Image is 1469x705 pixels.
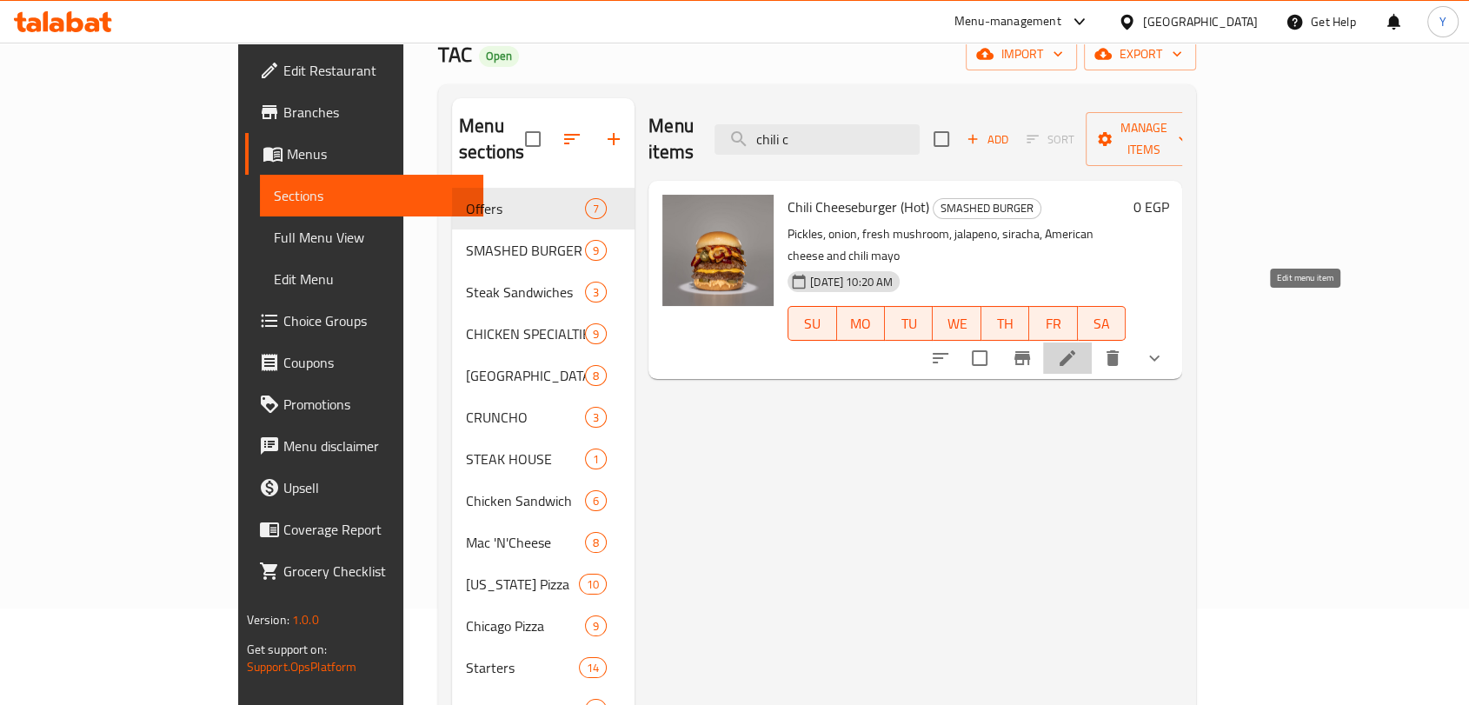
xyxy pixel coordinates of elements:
span: Mac 'N'Cheese [466,532,585,553]
a: Coupons [245,342,483,383]
span: Y [1439,12,1446,31]
div: Chicago Pizza9 [452,605,635,647]
span: 1.0.0 [292,609,319,631]
span: CHICKEN SPECIALTIES [466,323,585,344]
span: Chicken Sandwich [466,490,585,511]
a: Edit Restaurant [245,50,483,91]
button: TU [885,306,933,341]
h2: Menu items [648,113,694,165]
button: Add section [593,118,635,160]
a: Upsell [245,467,483,509]
button: import [966,38,1077,70]
div: CHICKEN SPECIALTIES9 [452,313,635,355]
div: Mac 'N'Cheese8 [452,522,635,563]
span: Menu disclaimer [283,436,469,456]
span: Steak Sandwiches [466,282,585,303]
h2: Menu sections [459,113,525,165]
span: 7 [586,201,606,217]
div: items [585,532,607,553]
div: Offers7 [452,188,635,229]
span: 1 [586,451,606,468]
span: Version: [247,609,289,631]
span: 3 [586,409,606,426]
span: Chicago Pizza [466,615,585,636]
a: Coverage Report [245,509,483,550]
span: FR [1036,311,1070,336]
span: WE [940,311,974,336]
span: MO [844,311,878,336]
div: items [585,407,607,428]
button: TH [981,306,1029,341]
span: Edit Restaurant [283,60,469,81]
span: 9 [586,243,606,259]
div: [GEOGRAPHIC_DATA] [1143,12,1258,31]
span: Choice Groups [283,310,469,331]
span: TU [892,311,926,336]
div: Offers [466,198,585,219]
div: Steak Sandwiches3 [452,271,635,313]
span: 14 [580,660,606,676]
span: Get support on: [247,638,327,661]
div: Starters14 [452,647,635,688]
button: FR [1029,306,1077,341]
button: Add [960,126,1015,153]
button: Manage items [1086,112,1202,166]
div: New York Pizza [466,574,579,595]
p: Pickles, onion, fresh mushroom, jalapeno, siracha, American cheese and chili mayo [788,223,1126,267]
div: items [585,615,607,636]
span: Coupons [283,352,469,373]
a: Branches [245,91,483,133]
span: Menus [287,143,469,164]
span: TH [988,311,1022,336]
div: items [585,490,607,511]
div: items [585,198,607,219]
svg: Show Choices [1144,348,1165,369]
span: Branches [283,102,469,123]
button: delete [1092,337,1133,379]
input: search [715,124,920,155]
a: Full Menu View [260,216,483,258]
div: STEAK HOUSE [466,449,585,469]
div: Open [479,46,519,67]
span: CRUNCHO [466,407,585,428]
div: CRUNCHO3 [452,396,635,438]
a: Edit Menu [260,258,483,300]
div: SMASHED BURGER [466,240,585,261]
a: Grocery Checklist [245,550,483,592]
div: Chicken Sandwich6 [452,480,635,522]
span: Manage items [1100,117,1188,161]
span: 10 [580,576,606,593]
button: MO [837,306,885,341]
div: SMASHED BURGER [933,198,1041,219]
h6: 0 EGP [1133,195,1168,219]
div: items [585,323,607,344]
span: SU [795,311,829,336]
span: Starters [466,657,579,678]
div: items [585,240,607,261]
button: show more [1133,337,1175,379]
div: items [579,574,607,595]
span: Sort sections [551,118,593,160]
div: Menu-management [954,11,1061,32]
span: Coverage Report [283,519,469,540]
button: SU [788,306,836,341]
div: NASHVILLE [466,365,585,386]
button: export [1084,38,1196,70]
div: SMASHED BURGER9 [452,229,635,271]
span: Add [964,130,1011,150]
button: sort-choices [920,337,961,379]
div: items [585,282,607,303]
span: [US_STATE] Pizza [466,574,579,595]
span: SA [1085,311,1119,336]
span: Sections [274,185,469,206]
span: Grocery Checklist [283,561,469,582]
span: export [1098,43,1182,65]
span: Chili Cheeseburger (Hot) [788,194,929,220]
a: Support.OpsPlatform [247,655,357,678]
a: Choice Groups [245,300,483,342]
button: WE [933,306,980,341]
